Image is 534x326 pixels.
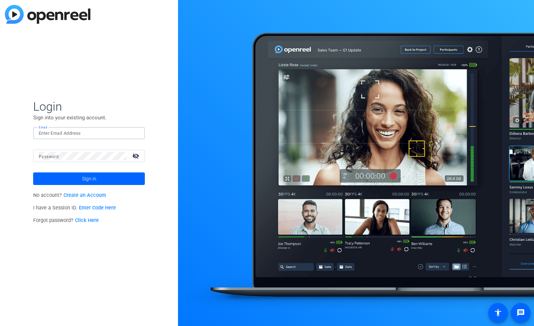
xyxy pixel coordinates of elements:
[39,129,139,138] input: Enter Email Address
[39,154,59,159] mat-label: Password
[131,129,136,138] img: icon_180.svg
[33,114,145,121] p: Sign into your existing account.
[64,192,106,198] a: Create an Account
[82,170,96,187] span: Sign in
[517,309,525,317] mat-icon: message
[39,125,47,129] mat-label: Email
[5,5,90,24] img: blue-gradient.svg
[33,205,116,211] span: I have a Session ID.
[494,309,502,317] mat-icon: accessibility
[33,217,99,223] span: Forgot password?
[33,99,145,114] span: Login
[79,205,116,211] a: Enter Code Here
[33,172,145,185] button: Sign in
[33,192,106,198] span: No account?
[75,217,99,223] a: Click Here
[128,151,145,161] mat-icon: visibility_off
